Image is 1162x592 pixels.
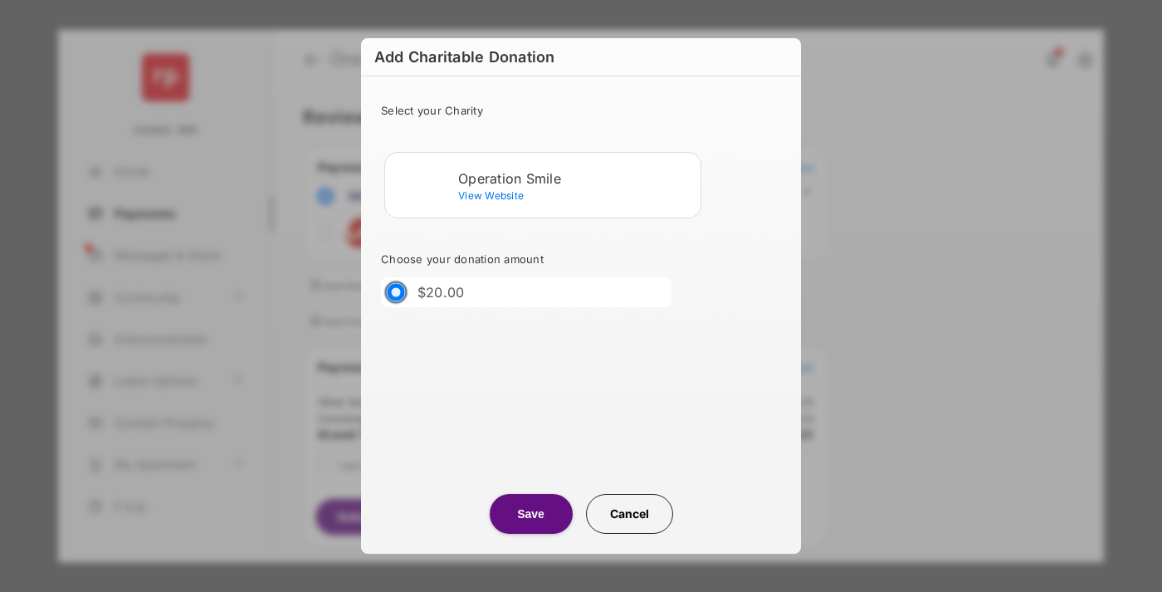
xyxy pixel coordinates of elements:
span: Choose your donation amount [381,252,544,266]
span: Select your Charity [381,104,483,117]
button: Cancel [586,494,673,534]
h6: Add Charitable Donation [361,38,801,76]
button: Save [490,494,573,534]
span: View Website [458,189,524,202]
label: $20.00 [417,284,465,301]
div: Operation Smile [458,171,694,186]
